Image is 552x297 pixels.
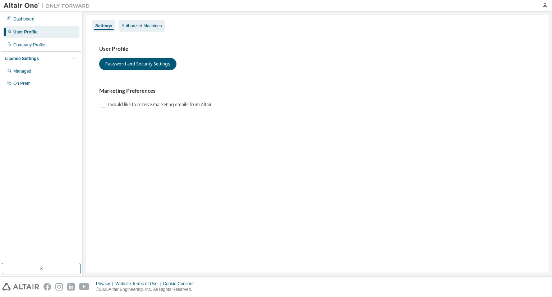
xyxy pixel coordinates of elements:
div: Website Terms of Use [115,281,163,287]
h3: User Profile [99,45,535,52]
img: altair_logo.svg [2,283,39,291]
div: License Settings [5,56,39,61]
label: I would like to receive marketing emails from Altair [108,100,213,109]
div: Dashboard [13,16,34,22]
p: © 2025 Altair Engineering, Inc. All Rights Reserved. [96,287,198,293]
div: Company Profile [13,42,45,48]
button: Password and Security Settings [99,58,176,70]
img: instagram.svg [55,283,63,291]
img: Altair One [4,2,93,9]
h3: Marketing Preferences [99,87,535,95]
div: On Prem [13,81,31,86]
img: facebook.svg [43,283,51,291]
img: linkedin.svg [67,283,75,291]
div: Settings [95,23,112,29]
div: Authorized Machines [121,23,162,29]
div: Cookie Consent [163,281,198,287]
img: youtube.svg [79,283,89,291]
div: Managed [13,68,31,74]
div: Privacy [96,281,115,287]
div: User Profile [13,29,37,35]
